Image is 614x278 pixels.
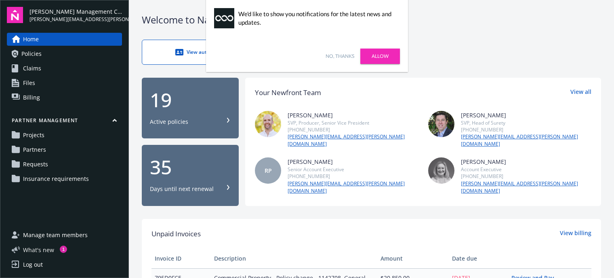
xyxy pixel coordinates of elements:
th: Invoice ID [151,249,211,268]
span: Billing [23,91,40,104]
th: Description [211,249,377,268]
div: Days until next renewal [150,185,214,193]
span: Unpaid Invoices [151,229,201,239]
a: Claims [7,62,122,75]
a: Requests [7,158,122,171]
div: View auto IDs [158,48,235,56]
span: Home [23,33,39,46]
div: 35 [150,157,231,177]
div: [PERSON_NAME] [461,111,591,119]
a: Files [7,76,122,89]
div: [PHONE_NUMBER] [288,173,418,180]
div: [PERSON_NAME] [288,157,418,166]
div: [PHONE_NUMBER] [461,173,591,180]
div: 1 [60,244,67,252]
span: Policies [21,47,42,60]
a: No, thanks [326,53,354,60]
a: [PERSON_NAME][EMAIL_ADDRESS][PERSON_NAME][DOMAIN_NAME] [288,180,418,195]
button: 35Days until next renewal [142,145,239,206]
span: Files [23,76,35,89]
button: [PERSON_NAME] Management Company[PERSON_NAME][EMAIL_ADDRESS][PERSON_NAME][DOMAIN_NAME] [29,7,122,23]
div: SVP, Producer, Senior Vice President [288,119,418,126]
span: RP [265,166,272,175]
a: Billing [7,91,122,104]
img: navigator-logo.svg [7,7,23,23]
a: Projects [7,129,122,142]
a: View all [570,87,591,98]
img: photo [428,157,454,184]
div: Active policies [150,118,188,126]
a: Partners [7,143,122,156]
div: 19 [150,90,231,110]
div: Account Executive [461,166,591,173]
span: [PERSON_NAME][EMAIL_ADDRESS][PERSON_NAME][DOMAIN_NAME] [29,16,122,23]
span: [PERSON_NAME] Management Company [29,7,122,16]
div: [PHONE_NUMBER] [288,126,418,133]
a: Insurance requirements [7,172,122,185]
span: What ' s new [23,246,54,254]
th: Date due [449,249,508,268]
th: Amount [377,249,449,268]
span: Insurance requirements [23,172,89,185]
a: [PERSON_NAME][EMAIL_ADDRESS][PERSON_NAME][DOMAIN_NAME] [288,133,418,148]
a: View auto IDs [142,40,252,65]
div: SVP, Head of Surety [461,119,591,126]
span: Requests [23,158,48,171]
a: [PERSON_NAME][EMAIL_ADDRESS][PERSON_NAME][DOMAIN_NAME] [461,180,591,195]
div: Senior Account Executive [288,166,418,173]
span: Claims [23,62,41,75]
a: Policies [7,47,122,60]
div: [PERSON_NAME] [288,111,418,119]
img: photo [255,111,281,137]
a: Allow [360,49,400,64]
span: Manage team members [23,229,88,242]
a: [PERSON_NAME][EMAIL_ADDRESS][PERSON_NAME][DOMAIN_NAME] [461,133,591,148]
button: Partner management [7,117,122,127]
img: photo [428,111,454,137]
span: Projects [23,129,44,142]
div: Your Newfront Team [255,87,321,98]
button: 19Active policies [142,78,239,139]
a: View billing [560,229,591,239]
span: Partners [23,143,46,156]
a: Home [7,33,122,46]
div: Welcome to Navigator [142,13,601,27]
div: We'd like to show you notifications for the latest news and updates. [238,10,396,27]
div: [PHONE_NUMBER] [461,126,591,133]
button: What's new1 [7,246,67,254]
div: [PERSON_NAME] [461,157,591,166]
a: Manage team members [7,229,122,242]
div: Log out [23,258,43,271]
